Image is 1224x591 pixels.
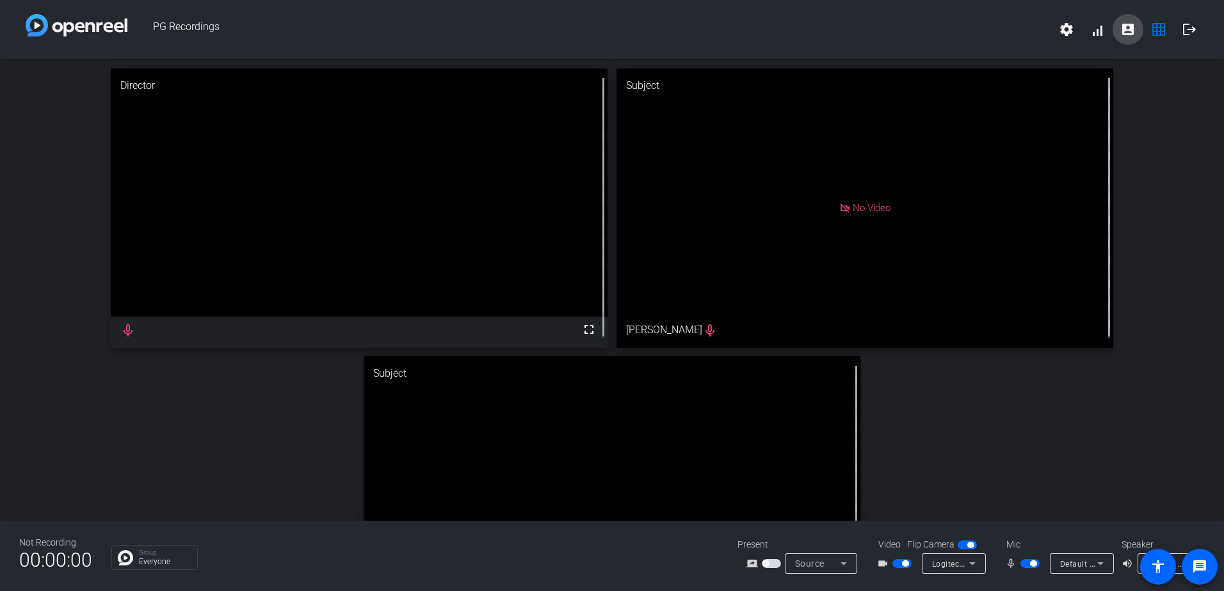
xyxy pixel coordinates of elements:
[907,538,954,551] span: Flip Camera
[932,558,1074,569] span: Logitech Webcam C930e (046d:0843)
[994,538,1122,551] div: Mic
[1059,22,1074,37] mat-icon: settings
[1151,22,1166,37] mat-icon: grid_on
[19,536,92,549] div: Not Recording
[737,538,866,551] div: Present
[1082,14,1113,45] button: signal_cellular_alt
[1122,556,1137,571] mat-icon: volume_up
[1120,22,1136,37] mat-icon: account_box
[1122,538,1198,551] div: Speaker
[853,202,890,214] span: No Video
[746,556,762,571] mat-icon: screen_share_outline
[139,558,191,565] p: Everyone
[127,14,1051,45] span: PG Recordings
[877,556,892,571] mat-icon: videocam_outline
[26,14,127,36] img: white-gradient.svg
[139,549,191,556] p: Group
[111,68,608,103] div: Director
[1005,556,1020,571] mat-icon: mic_none
[19,544,92,576] span: 00:00:00
[364,356,860,391] div: Subject
[795,558,825,569] span: Source
[1182,22,1197,37] mat-icon: logout
[616,68,1113,103] div: Subject
[118,550,133,565] img: Chat Icon
[1150,559,1166,574] mat-icon: accessibility
[1192,559,1207,574] mat-icon: message
[581,322,597,337] mat-icon: fullscreen
[878,538,901,551] span: Video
